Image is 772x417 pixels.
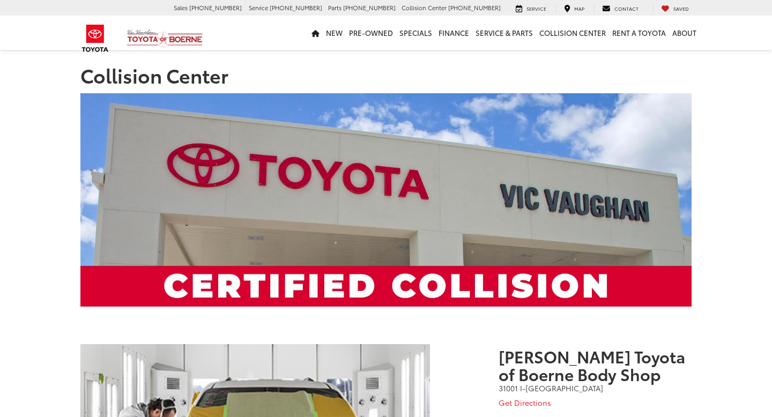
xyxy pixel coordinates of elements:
a: Collision Center [536,16,609,50]
span: [PHONE_NUMBER] [343,3,396,12]
img: Vic Vaughan Toyota of Boerne in Boerne TX [80,93,692,307]
span: Contact [614,5,639,12]
a: Specials [396,16,435,50]
span: Service [526,5,546,12]
span: Parts [328,3,342,12]
a: Map [556,4,592,13]
a: New [323,16,346,50]
span: [PHONE_NUMBER] [270,3,322,12]
h1: Collision Center [80,64,692,86]
span: [PHONE_NUMBER] [189,3,242,12]
span: Service [249,3,268,12]
a: Get Directions [499,397,551,408]
a: Contact [594,4,647,13]
a: Finance [435,16,472,50]
span: Collision Center [402,3,447,12]
img: Vic Vaughan Toyota of Boerne [127,29,203,48]
span: Saved [673,5,689,12]
address: 31001 I-[GEOGRAPHIC_DATA] [499,383,692,393]
a: My Saved Vehicles [653,4,697,13]
a: Rent a Toyota [609,16,669,50]
a: Pre-Owned [346,16,396,50]
a: About [669,16,700,50]
h3: [PERSON_NAME] Toyota of Boerne Body Shop [499,347,692,383]
img: Toyota [75,21,115,56]
span: Map [574,5,584,12]
a: Home [308,16,323,50]
a: Service & Parts: Opens in a new tab [472,16,536,50]
span: Sales [174,3,188,12]
a: Service [508,4,554,13]
span: [PHONE_NUMBER] [448,3,501,12]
